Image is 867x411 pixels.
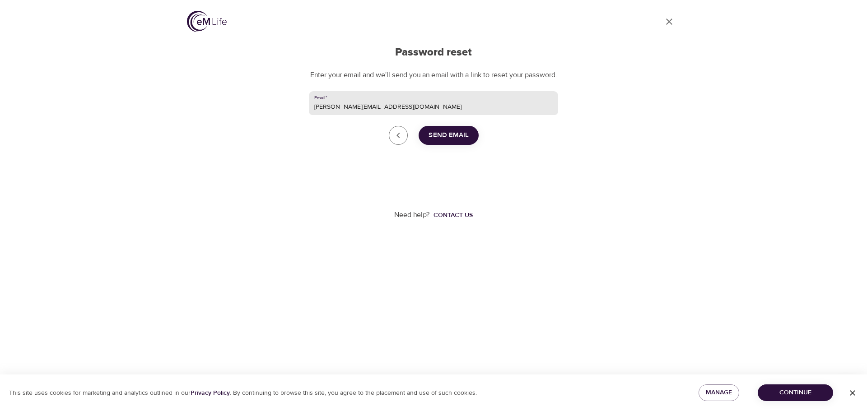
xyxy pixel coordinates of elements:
[765,387,826,398] span: Continue
[419,126,479,145] button: Send Email
[429,129,469,141] span: Send Email
[658,11,680,32] a: close
[433,211,473,220] div: Contact us
[758,384,833,401] button: Continue
[187,11,227,32] img: logo
[191,389,230,397] a: Privacy Policy
[430,211,473,220] a: Contact us
[394,210,430,220] p: Need help?
[309,46,558,59] h2: Password reset
[389,126,408,145] a: close
[309,70,558,80] p: Enter your email and we'll send you an email with a link to reset your password.
[699,384,739,401] button: Manage
[706,387,732,398] span: Manage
